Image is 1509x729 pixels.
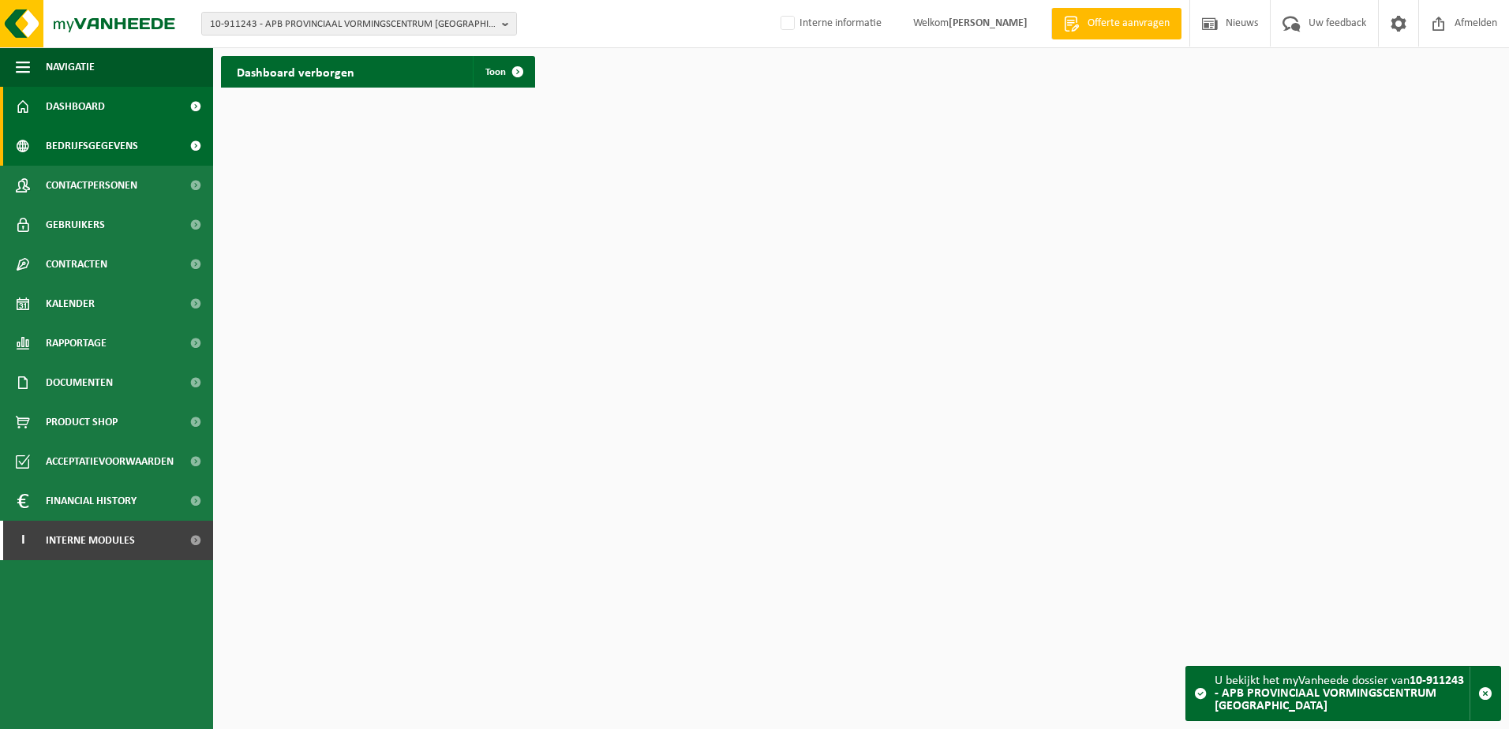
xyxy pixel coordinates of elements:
span: Dashboard [46,87,105,126]
span: Documenten [46,363,113,402]
span: Toon [485,67,506,77]
span: Acceptatievoorwaarden [46,442,174,481]
a: Toon [473,56,534,88]
strong: 10-911243 - APB PROVINCIAAL VORMINGSCENTRUM [GEOGRAPHIC_DATA] [1215,675,1464,712]
span: 10-911243 - APB PROVINCIAAL VORMINGSCENTRUM [GEOGRAPHIC_DATA] [210,13,496,36]
div: U bekijkt het myVanheede dossier van [1215,667,1470,720]
a: Offerte aanvragen [1051,8,1181,39]
span: Kalender [46,284,95,323]
h2: Dashboard verborgen [221,56,370,87]
span: Navigatie [46,47,95,87]
span: Contracten [46,245,107,284]
span: I [16,521,30,560]
span: Financial History [46,481,137,521]
span: Product Shop [46,402,118,442]
label: Interne informatie [777,12,882,36]
span: Contactpersonen [46,166,137,205]
span: Gebruikers [46,205,105,245]
span: Bedrijfsgegevens [46,126,138,166]
span: Interne modules [46,521,135,560]
span: Offerte aanvragen [1084,16,1174,32]
strong: [PERSON_NAME] [949,17,1028,29]
span: Rapportage [46,323,107,363]
button: 10-911243 - APB PROVINCIAAL VORMINGSCENTRUM [GEOGRAPHIC_DATA] [201,12,517,36]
